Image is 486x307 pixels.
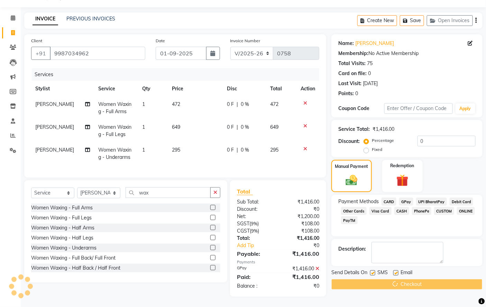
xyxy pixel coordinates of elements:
input: Enter Offer / Coupon Code [384,103,453,114]
div: Women Waxing - Half Back / Half Front [31,264,120,272]
div: Women Waxing - Full Arms [31,204,93,211]
span: 0 % [241,124,249,131]
input: Search or Scan [126,187,211,198]
span: 9% [251,221,257,226]
span: SGST [237,220,249,227]
span: 1 [143,147,145,153]
div: ₹1,416.00 [278,273,324,281]
label: Fixed [372,146,382,153]
div: Payable: [232,250,278,258]
label: Date [156,38,165,44]
div: Service Total: [338,126,370,133]
button: Apply [456,103,475,114]
th: Action [296,81,319,97]
div: Women Waxing - Half Arms [31,224,94,232]
button: Save [400,15,424,26]
div: ₹1,416.00 [278,235,324,242]
span: 1 [143,124,145,130]
span: CUSTOM [434,207,454,215]
span: 649 [270,124,278,130]
div: No Active Membership [338,50,476,57]
input: Search by Name/Mobile/Email/Code [50,47,145,60]
div: Total Visits: [338,60,366,67]
div: 0 [355,90,358,97]
span: GPay [399,198,413,206]
th: Price [168,81,223,97]
div: Services [32,68,324,81]
div: Balance : [232,282,278,290]
div: Women Waxing - Full Back/ Full Front [31,254,116,262]
div: Discount: [338,138,360,145]
div: Women Waxing - Underarms [31,244,97,252]
span: CGST [237,228,250,234]
span: 472 [172,101,180,107]
a: [PERSON_NAME] [355,40,394,47]
div: ( ) [232,227,278,235]
label: Redemption [391,163,414,169]
div: Points: [338,90,354,97]
div: ₹1,200.00 [278,213,324,220]
span: 9% [251,228,258,234]
span: 295 [270,147,278,153]
span: PhonePe [412,207,432,215]
div: Name: [338,40,354,47]
div: Card on file: [338,70,367,77]
div: ₹0 [278,282,324,290]
div: ₹1,416.00 [278,250,324,258]
span: Total [237,188,253,195]
span: Women Waxing - Full Legs [98,124,131,137]
div: Women Waxing - Full Legs [31,214,92,222]
th: Service [94,81,138,97]
div: ₹1,416.00 [278,265,324,272]
span: Other Cards [341,207,367,215]
span: 0 % [241,101,249,108]
span: 1 [143,101,145,107]
div: Discount: [232,206,278,213]
span: 0 F [227,146,234,154]
a: INVOICE [33,13,58,25]
span: UPI BharatPay [416,198,447,206]
div: ( ) [232,220,278,227]
th: Disc [223,81,266,97]
div: 0 [368,70,371,77]
label: Invoice Number [230,38,260,44]
div: Women Waxing - Half Legs [31,234,93,242]
span: 0 F [227,101,234,108]
span: | [237,146,238,154]
div: ₹1,416.00 [373,126,394,133]
div: ₹0 [286,242,325,249]
span: Visa Card [369,207,392,215]
span: 295 [172,147,180,153]
div: Membership: [338,50,368,57]
th: Qty [138,81,168,97]
span: Payment Methods [338,198,379,205]
button: Open Invoices [427,15,473,26]
div: GPay [232,265,278,272]
span: [PERSON_NAME] [35,124,74,130]
div: ₹1,416.00 [278,198,324,206]
span: Women Waxing - Full Arms [98,101,131,115]
label: Manual Payment [335,163,368,170]
span: 0 F [227,124,234,131]
span: 472 [270,101,278,107]
label: Client [31,38,42,44]
div: Total: [232,235,278,242]
span: Women Waxing - Underarms [98,147,131,160]
span: | [237,124,238,131]
span: ONLINE [457,207,475,215]
div: ₹0 [278,206,324,213]
span: CARD [382,198,396,206]
div: Coupon Code [338,105,384,112]
span: CASH [394,207,409,215]
div: Last Visit: [338,80,361,87]
button: Create New [357,15,397,26]
img: _gift.svg [393,173,412,188]
img: _cash.svg [342,174,361,187]
a: PREVIOUS INVOICES [66,16,115,22]
div: [DATE] [363,80,378,87]
span: PayTM [341,216,358,224]
span: | [237,101,238,108]
div: 75 [367,60,373,67]
span: 0 % [241,146,249,154]
span: [PERSON_NAME] [35,147,74,153]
